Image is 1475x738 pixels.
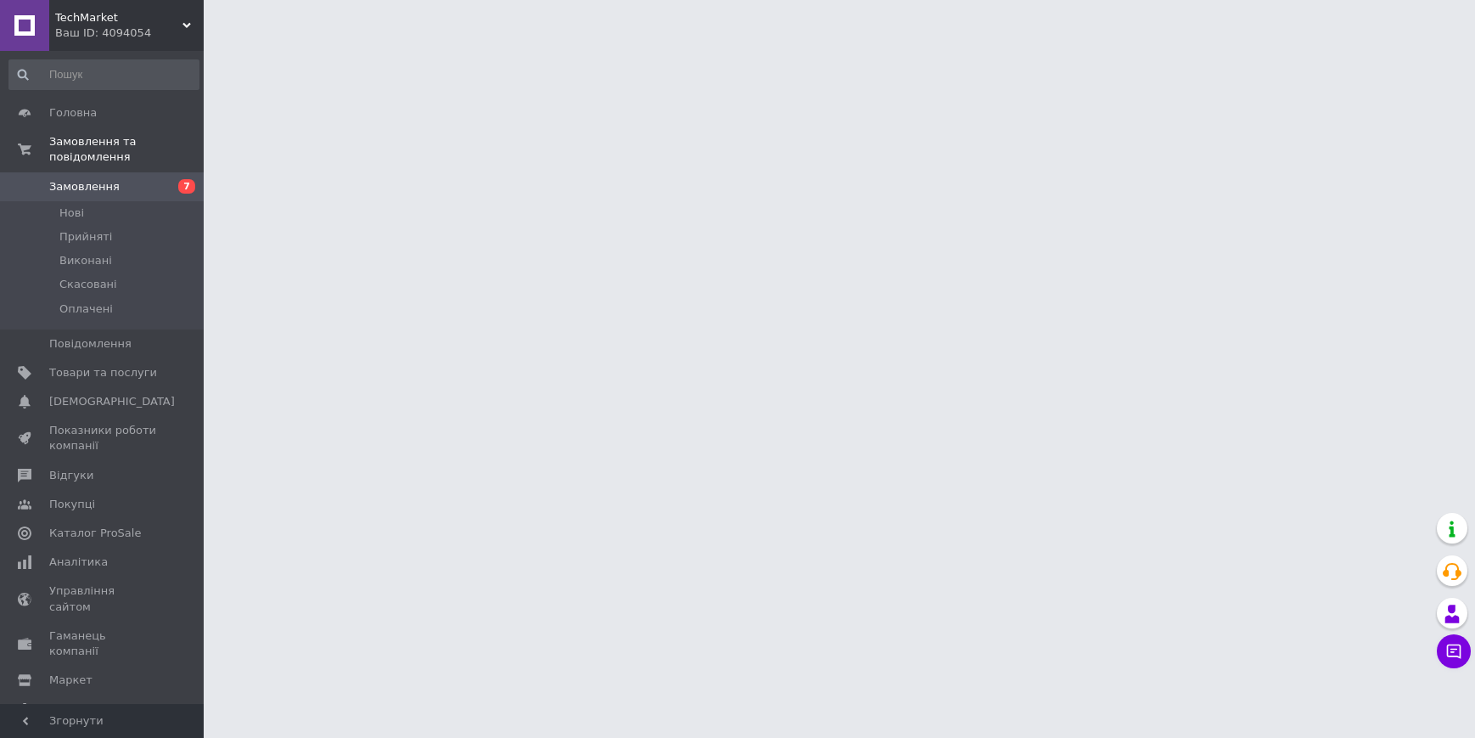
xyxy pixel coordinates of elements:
[1437,634,1471,668] button: Чат з покупцем
[55,25,204,41] div: Ваш ID: 4094054
[49,336,132,352] span: Повідомлення
[49,365,157,380] span: Товари та послуги
[178,179,195,194] span: 7
[8,59,199,90] input: Пошук
[59,277,117,292] span: Скасовані
[49,701,136,717] span: Налаштування
[49,105,97,121] span: Головна
[49,179,120,194] span: Замовлення
[49,468,93,483] span: Відгуки
[59,206,84,221] span: Нові
[49,394,175,409] span: [DEMOGRAPHIC_DATA]
[49,497,95,512] span: Покупці
[49,134,204,165] span: Замовлення та повідомлення
[55,10,182,25] span: TechMarket
[49,583,157,614] span: Управління сайтом
[49,673,93,688] span: Маркет
[49,423,157,454] span: Показники роботи компанії
[49,526,141,541] span: Каталог ProSale
[59,229,112,245] span: Прийняті
[59,253,112,268] span: Виконані
[49,555,108,570] span: Аналітика
[59,301,113,317] span: Оплачені
[49,628,157,659] span: Гаманець компанії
